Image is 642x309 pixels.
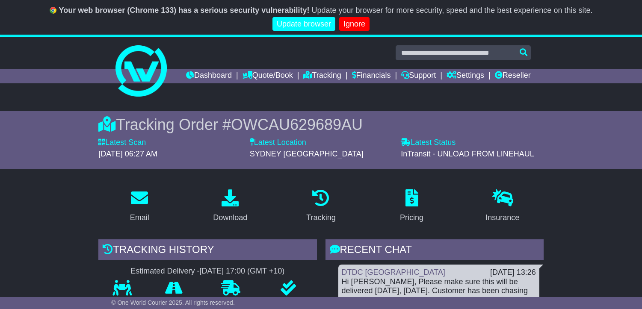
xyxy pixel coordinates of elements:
label: Latest Location [250,138,306,147]
div: [DATE] 17:00 (GMT +10) [199,267,284,276]
div: Tracking Order # [98,115,544,134]
a: Settings [447,69,484,83]
div: Tracking history [98,239,317,262]
a: Financials [352,69,391,83]
div: Download [213,212,247,224]
a: Dashboard [186,69,232,83]
div: Hi [PERSON_NAME], Please make sure this will be delivered [DATE], [DATE]. Customer has been chasi... [342,277,536,305]
span: OWCAU629689AU [231,116,363,133]
span: © One World Courier 2025. All rights reserved. [111,299,235,306]
a: Email [124,186,155,227]
div: Email [130,212,149,224]
span: Update your browser for more security, speed and the best experience on this site. [311,6,592,15]
div: Insurance [485,212,519,224]
div: Tracking [306,212,335,224]
a: Pricing [394,186,429,227]
div: RECENT CHAT [325,239,544,262]
a: Support [401,69,436,83]
a: DTDC [GEOGRAPHIC_DATA] [342,268,445,277]
label: Latest Scan [98,138,146,147]
span: InTransit - UNLOAD FROM LINEHAUL [401,150,534,158]
span: SYDNEY [GEOGRAPHIC_DATA] [250,150,364,158]
a: Download [207,186,253,227]
label: Latest Status [401,138,456,147]
b: Your web browser (Chrome 133) has a serious security vulnerability! [59,6,310,15]
a: Ignore [339,17,370,31]
a: Insurance [480,186,525,227]
div: [DATE] 13:26 [490,268,536,277]
a: Update browser [272,17,335,31]
a: Quote/Book [243,69,293,83]
div: Estimated Delivery - [98,267,317,276]
a: Tracking [303,69,341,83]
div: Pricing [400,212,423,224]
span: [DATE] 06:27 AM [98,150,157,158]
a: Reseller [495,69,531,83]
a: Tracking [301,186,341,227]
